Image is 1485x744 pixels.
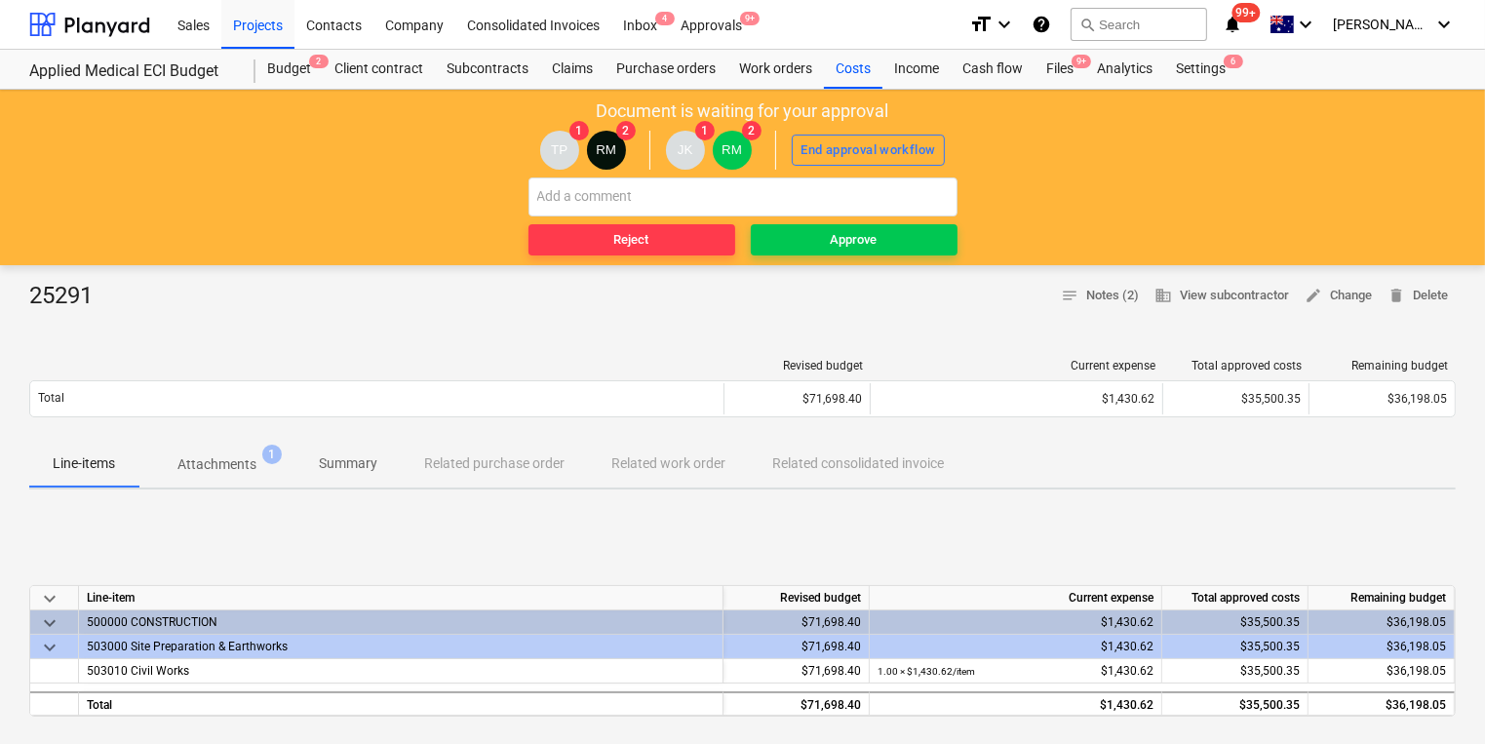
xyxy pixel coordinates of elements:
[713,131,752,170] div: Rowan MacDonald
[878,666,975,677] small: 1.00 × $1,430.62 / item
[742,121,762,140] span: 2
[551,142,567,157] span: TP
[740,12,760,25] span: 9+
[723,635,870,659] div: $71,698.40
[695,121,715,140] span: 1
[596,142,616,157] span: RM
[1240,664,1300,678] span: $35,500.35
[1297,281,1380,311] button: Change
[262,445,282,464] span: 1
[1171,359,1302,372] div: Total approved costs
[87,610,715,634] div: 500000 CONSTRUCTION
[1387,285,1448,307] span: Delete
[727,50,824,89] a: Work orders
[38,390,64,407] p: Total
[616,121,636,140] span: 2
[751,224,957,255] button: Approve
[1085,50,1164,89] div: Analytics
[323,50,435,89] a: Client contract
[655,12,675,25] span: 4
[1147,281,1297,311] button: View subcontractor
[878,610,1153,635] div: $1,430.62
[1035,50,1085,89] div: Files
[528,224,735,255] button: Reject
[1317,359,1448,372] div: Remaining budget
[1071,8,1207,41] button: Search
[605,50,727,89] a: Purchase orders
[540,50,605,89] a: Claims
[1432,13,1456,36] i: keyboard_arrow_down
[1387,287,1405,304] span: delete
[587,131,626,170] div: Rowan MacDonald
[540,131,579,170] div: Tejas Pawar
[87,664,189,678] span: 503010 Civil Works
[1061,287,1078,304] span: notes
[1162,586,1309,610] div: Total approved costs
[666,131,705,170] div: John Keane
[801,139,936,162] div: End approval workflow
[309,55,329,68] span: 2
[879,392,1154,406] div: $1,430.62
[255,50,323,89] a: Budget2
[1224,55,1243,68] span: 6
[824,50,882,89] a: Costs
[1164,50,1237,89] a: Settings6
[1223,13,1242,36] i: notifications
[597,99,889,123] p: Document is waiting for your approval
[723,586,870,610] div: Revised budget
[1309,586,1455,610] div: Remaining budget
[878,659,1153,684] div: $1,430.62
[1154,285,1289,307] span: View subcontractor
[1387,392,1447,406] span: $36,198.05
[255,50,323,89] div: Budget
[1305,285,1372,307] span: Change
[723,383,870,414] div: $71,698.40
[177,454,256,475] p: Attachments
[1309,635,1455,659] div: $36,198.05
[792,135,946,166] button: End approval workflow
[1032,13,1051,36] i: Knowledge base
[1162,610,1309,635] div: $35,500.35
[831,229,878,252] div: Approve
[1164,50,1237,89] div: Settings
[1035,50,1085,89] a: Files9+
[569,121,589,140] span: 1
[878,635,1153,659] div: $1,430.62
[1162,635,1309,659] div: $35,500.35
[678,142,693,157] span: JK
[1232,3,1261,22] span: 99+
[319,453,377,474] p: Summary
[1079,17,1095,32] span: search
[1333,17,1430,32] span: [PERSON_NAME]
[38,636,61,659] span: keyboard_arrow_down
[1053,281,1147,311] button: Notes (2)
[435,50,540,89] a: Subcontracts
[29,61,232,82] div: Applied Medical ECI Budget
[1380,281,1456,311] button: Delete
[1309,691,1455,716] div: $36,198.05
[1309,610,1455,635] div: $36,198.05
[1387,650,1485,744] div: Chat Widget
[38,587,61,610] span: keyboard_arrow_down
[878,693,1153,718] div: $1,430.62
[882,50,951,89] div: Income
[1061,285,1139,307] span: Notes (2)
[879,359,1155,372] div: Current expense
[723,691,870,716] div: $71,698.40
[1162,691,1309,716] div: $35,500.35
[732,359,863,372] div: Revised budget
[29,281,108,312] div: 25291
[87,635,715,658] div: 503000 Site Preparation & Earthworks
[528,177,957,216] input: Add a comment
[951,50,1035,89] a: Cash flow
[1305,287,1322,304] span: edit
[1154,287,1172,304] span: business
[993,13,1016,36] i: keyboard_arrow_down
